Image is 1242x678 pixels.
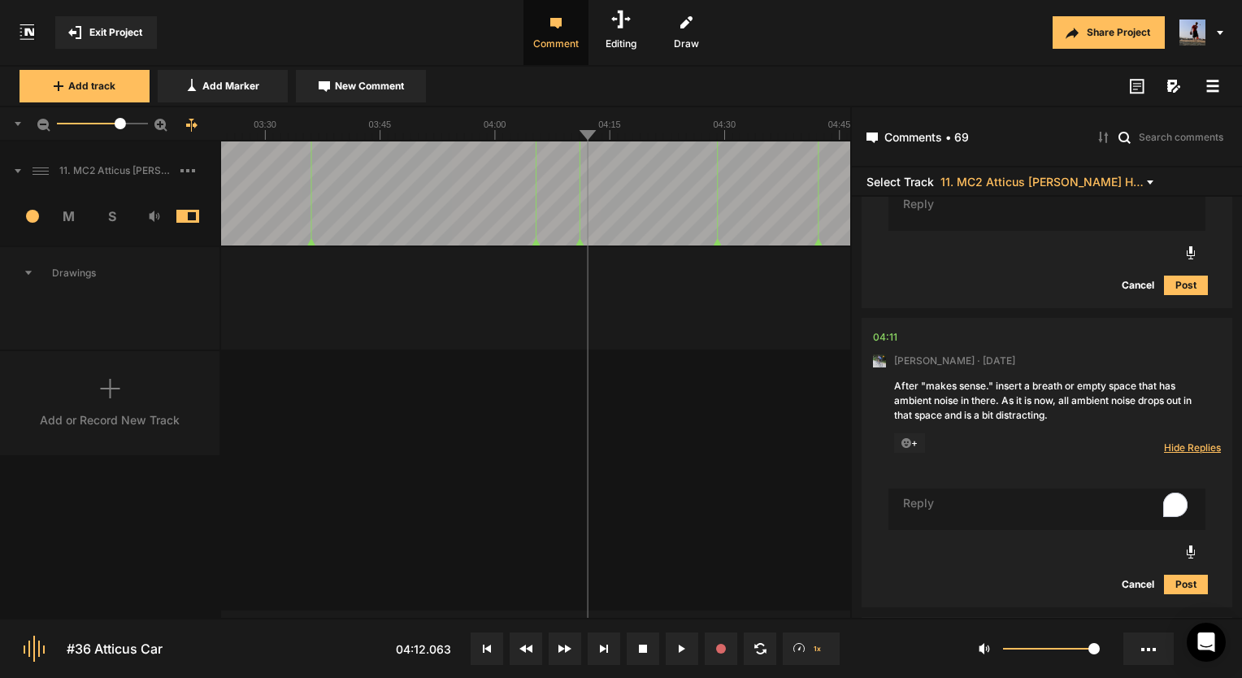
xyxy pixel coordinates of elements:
text: 03:30 [254,120,276,129]
span: Hide Replies [1164,441,1221,454]
span: M [48,206,91,226]
textarea: To enrich screen reader interactions, please activate Accessibility in Grammarly extension settings [888,189,1205,232]
button: Add Marker [158,70,288,102]
text: 03:45 [369,120,392,129]
img: ACg8ocLxXzHjWyafR7sVkIfmxRufCxqaSAR27SDjuE-ggbMy1qqdgD8=s96-c [873,354,886,367]
span: New Comment [335,79,404,93]
span: Add Marker [202,79,259,93]
button: Post [1164,276,1208,295]
button: 1x [783,632,840,665]
img: ACg8ocJ5zrP0c3SJl5dKscm-Goe6koz8A9fWD7dpguHuX8DX5VIxymM=s96-c [1179,20,1205,46]
textarea: To enrich screen reader interactions, please activate Accessibility in Grammarly extension settings [888,489,1205,531]
button: Add track [20,70,150,102]
div: 04:11.035 [873,329,897,346]
button: Cancel [1112,276,1164,295]
div: Add or Record New Track [40,411,180,428]
span: + [894,433,925,453]
text: 04:45 [828,120,851,129]
button: Exit Project [55,16,157,49]
text: 04:30 [714,120,736,129]
span: 11. MC2 Atticus [PERSON_NAME] Hard Lock Copy 01 [53,163,180,178]
div: Open Intercom Messenger [1187,623,1226,662]
span: [PERSON_NAME] · [DATE] [894,354,1015,368]
span: Exit Project [89,25,142,40]
span: 04:12.063 [396,642,451,656]
span: 11. MC2 Atticus [PERSON_NAME] Hard Lock Copy 01 [940,176,1144,188]
button: Cancel [1112,575,1164,594]
button: Share Project [1053,16,1165,49]
header: Comments • 69 [852,107,1242,167]
header: Select Track [852,167,1242,197]
span: Add track [68,79,115,93]
button: New Comment [296,70,426,102]
div: #36 Atticus Car [67,639,163,658]
input: Search comments [1137,128,1227,145]
text: 04:15 [598,120,621,129]
div: After "makes sense." insert a breath or empty space that has ambient noise in there. As it is now... [894,379,1200,423]
span: S [90,206,133,226]
text: 04:00 [484,120,506,129]
button: Post [1164,575,1208,594]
